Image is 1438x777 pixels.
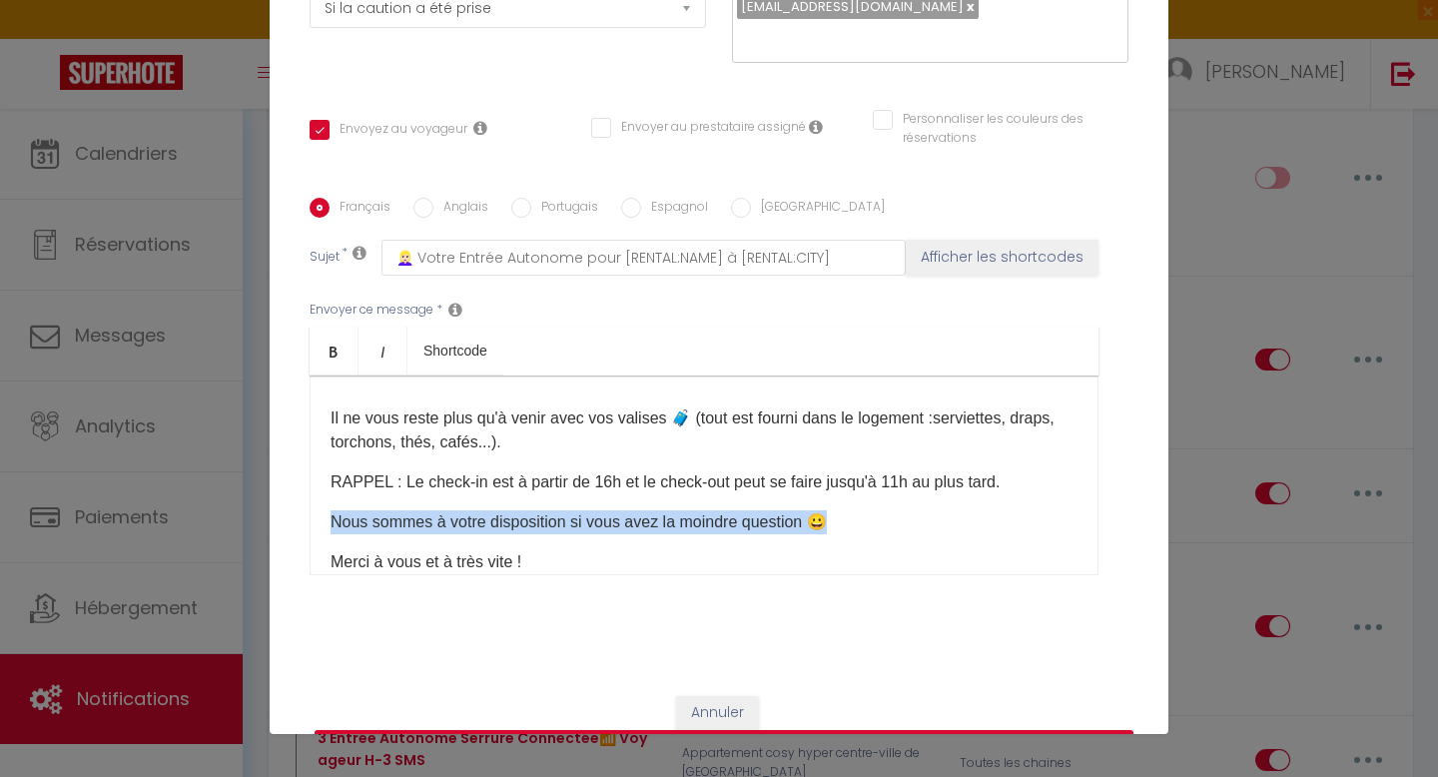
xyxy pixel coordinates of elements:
label: Anglais [433,198,488,220]
label: Français [330,198,390,220]
label: [GEOGRAPHIC_DATA] [751,198,885,220]
button: Mettre à jour [315,730,1133,768]
label: Sujet [310,248,340,269]
p: Il ne vous reste plus qu'à venir avec vos valises 🧳 (tout est fourni dans le logement :serviettes... [331,406,1078,454]
button: Annuler [676,696,759,730]
i: Message [448,302,462,318]
label: Espagnol [641,198,708,220]
i: Envoyer au prestataire si il est assigné [809,119,823,135]
button: Afficher les shortcodes [906,240,1098,276]
a: Italic [359,327,407,375]
p: RAPPEL : Le check-in est à partir de 16h et le check-out peut se faire jusqu'à 11h au plus tard. [331,470,1078,494]
p: Nous sommes à votre disposition si vous avez la moindre question 😀 [331,510,1078,534]
p: Merci à vous et à très vite ! [331,550,1078,574]
a: Bold [310,327,359,375]
label: Portugais [531,198,598,220]
label: Envoyer ce message [310,301,433,320]
a: Shortcode [407,327,503,375]
i: Envoyer au voyageur [473,120,487,136]
i: Subject [353,245,366,261]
